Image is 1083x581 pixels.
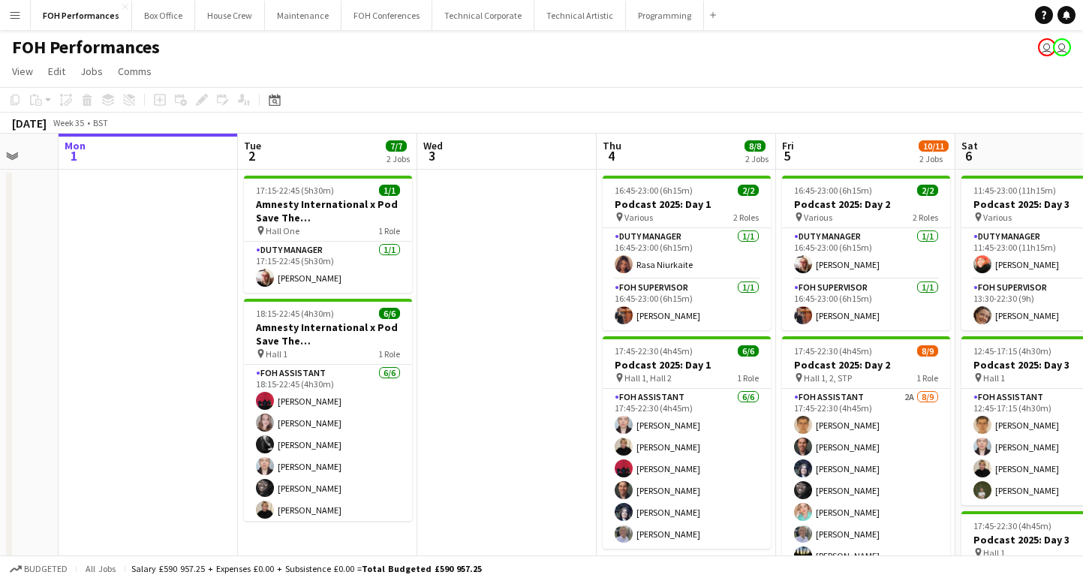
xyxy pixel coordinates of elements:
button: Box Office [132,1,195,30]
span: Budgeted [24,564,68,574]
button: Programming [626,1,704,30]
button: Technical Artistic [534,1,626,30]
div: Salary £590 957.25 + Expenses £0.00 + Subsistence £0.00 = [131,563,482,574]
a: View [6,62,39,81]
a: Edit [42,62,71,81]
button: FOH Performances [31,1,132,30]
span: Edit [48,65,65,78]
span: Total Budgeted £590 957.25 [362,563,482,574]
span: Jobs [80,65,103,78]
span: View [12,65,33,78]
button: House Crew [195,1,265,30]
app-user-avatar: Liveforce Admin [1053,38,1071,56]
button: Technical Corporate [432,1,534,30]
app-user-avatar: Visitor Services [1038,38,1056,56]
div: BST [93,117,108,128]
span: All jobs [83,563,119,574]
div: [DATE] [12,116,47,131]
h1: FOH Performances [12,36,160,59]
button: Maintenance [265,1,341,30]
button: Budgeted [8,561,70,577]
button: FOH Conferences [341,1,432,30]
span: Week 35 [50,117,87,128]
span: Comms [118,65,152,78]
a: Comms [112,62,158,81]
a: Jobs [74,62,109,81]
